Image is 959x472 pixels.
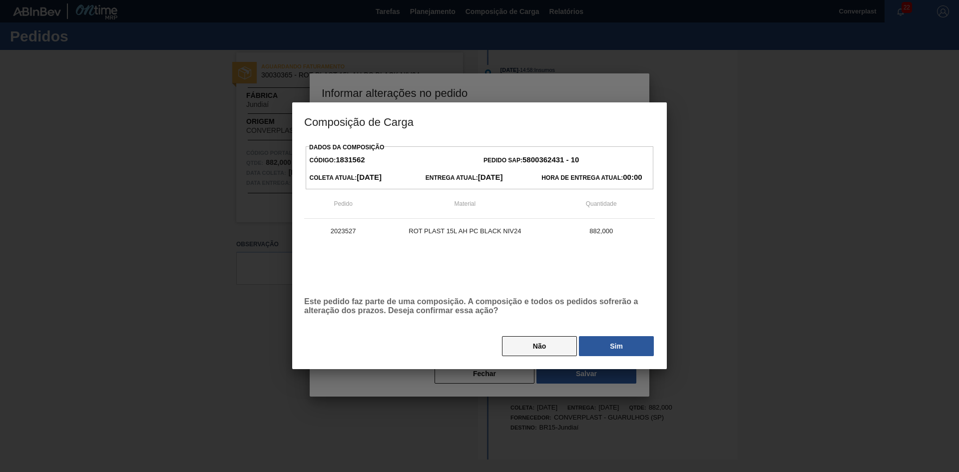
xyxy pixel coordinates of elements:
h3: Composição de Carga [292,102,667,140]
label: Dados da Composição [309,144,384,151]
span: Pedido [334,200,352,207]
button: Não [502,336,577,356]
span: Entrega Atual: [426,174,503,181]
strong: 1831562 [336,155,365,164]
button: Sim [579,336,654,356]
td: 2023527 [304,219,382,244]
span: Quantidade [586,200,617,207]
span: Coleta Atual: [310,174,382,181]
span: Material [455,200,476,207]
td: 882,000 [547,219,655,244]
strong: 5800362431 - 10 [522,155,579,164]
td: ROT PLAST 15L AH PC BLACK NIV24 [382,219,547,244]
strong: [DATE] [478,173,503,181]
strong: 00:00 [623,173,642,181]
span: Pedido SAP: [483,157,579,164]
strong: [DATE] [357,173,382,181]
p: Este pedido faz parte de uma composição. A composição e todos os pedidos sofrerão a alteração dos... [304,297,655,315]
span: Hora de Entrega Atual: [541,174,642,181]
span: Código: [310,157,365,164]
